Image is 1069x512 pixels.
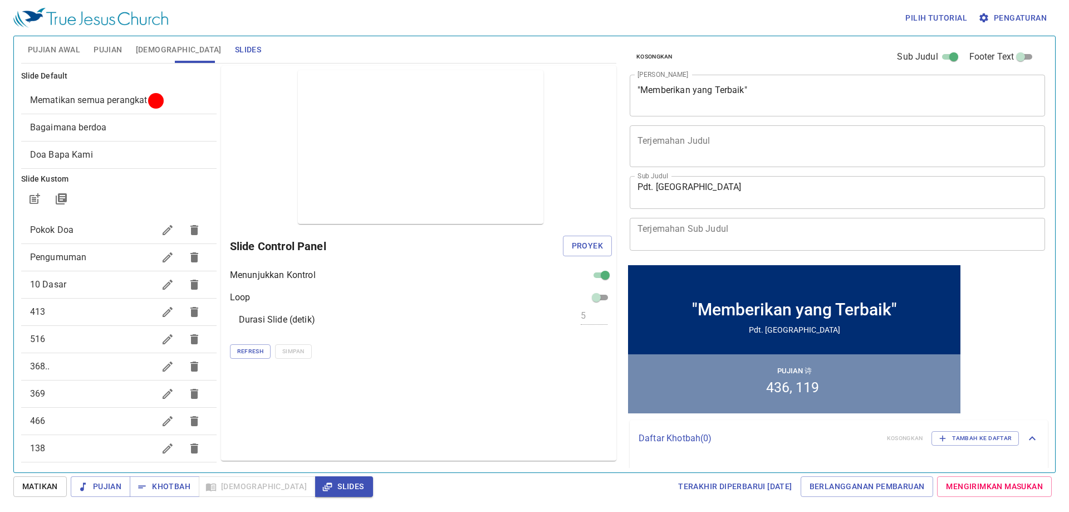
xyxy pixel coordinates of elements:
[674,476,796,497] a: Terakhir Diperbarui [DATE]
[30,95,148,105] span: [object Object]
[30,225,73,235] span: Pokok Doa
[678,480,792,494] span: Terakhir Diperbarui [DATE]
[630,420,1048,457] div: Daftar Khotbah(0)KosongkanTambah ke Daftar
[230,237,563,255] h6: Slide Control Panel
[946,480,1043,494] span: Mengirimkan Masukan
[315,476,372,497] button: Slides
[21,70,217,82] h6: Slide Default
[638,85,1037,106] textarea: "Memberikan yang Terbaik"
[71,476,130,497] button: Pujian
[630,50,679,64] button: Kosongkan
[139,480,190,494] span: Khotbah
[13,476,67,497] button: Matikan
[636,52,673,62] span: Kosongkan
[21,244,217,271] div: Pengumuman
[931,431,1019,446] button: Tambah ke Daftar
[80,480,121,494] span: Pujian
[235,43,261,57] span: Slides
[136,43,222,57] span: [DEMOGRAPHIC_DATA]
[230,291,251,304] p: Loop
[21,435,217,462] div: 138
[30,361,50,372] span: 368..
[30,122,106,133] span: [object Object]
[30,306,45,317] span: 413
[21,381,217,407] div: 369
[28,43,80,57] span: Pujian Awal
[30,149,93,160] span: [object Object]
[21,353,217,380] div: 368..
[897,50,938,64] span: Sub Judul
[905,11,967,25] span: Pilih tutorial
[21,142,217,168] div: Doa Bapa Kami
[976,8,1051,28] button: Pengaturan
[639,467,743,477] i: Belum ada yang disimpan
[939,433,1012,443] span: Tambah ke Daftar
[324,480,364,494] span: Slides
[30,416,45,426] span: 466
[22,480,58,494] span: Matikan
[21,299,217,325] div: 413
[94,43,122,57] span: Pujian
[230,269,316,282] p: Menunjukkan Kontrol
[21,326,217,353] div: 516
[30,388,45,399] span: 369
[21,173,217,186] h6: Slide Kustom
[901,8,972,28] button: Pilih tutorial
[239,313,315,326] p: Durasi Slide (detik)
[21,271,217,298] div: 10 Dasar
[21,114,217,141] div: Bagaimana berdoa
[810,480,925,494] span: Berlangganan Pembaruan
[639,432,878,445] p: Daftar Khotbah ( 0 )
[572,239,603,253] span: Proyek
[980,11,1047,25] span: Pengaturan
[130,476,199,497] button: Khotbah
[230,344,271,359] button: Refresh
[21,462,217,489] div: 492
[21,217,217,243] div: Pokok Doa
[21,87,217,114] div: Mematikan semua perangkat
[30,334,45,344] span: 516
[638,182,1037,203] textarea: Pdt. [GEOGRAPHIC_DATA]
[30,279,66,290] span: 10 Dasar
[237,347,263,357] span: Refresh
[937,476,1052,497] a: Mengirimkan Masukan
[563,236,612,256] button: Proyek
[30,252,87,262] span: Pengumuman
[21,408,217,435] div: 466
[625,262,963,416] iframe: from-child
[30,443,45,454] span: 138
[13,8,168,28] img: True Jesus Church
[801,476,934,497] a: Berlangganan Pembaruan
[969,50,1014,64] span: Footer Text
